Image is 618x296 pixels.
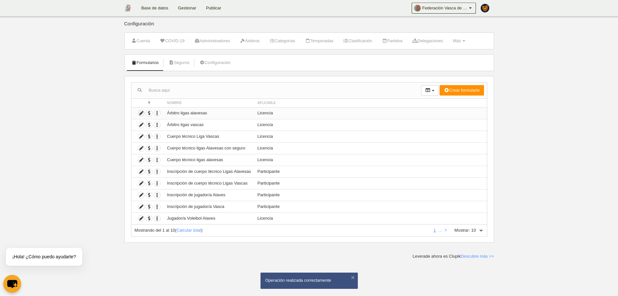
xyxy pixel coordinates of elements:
span: Aplicable [257,101,276,105]
td: Participante [254,166,487,177]
a: Categorías [266,36,299,46]
td: Licencia [254,131,487,142]
td: Cuerpo técnico Liga Vascas [164,131,254,142]
a: Más [449,36,469,46]
a: Formularios [128,58,163,68]
td: Inscripción de jugador/a Vasca [164,201,254,212]
button: × [350,274,356,281]
img: PaK018JKw3ps.30x30.jpg [481,4,489,12]
td: Licencia [254,154,487,166]
td: Árbitro ligas alavesas [164,107,254,119]
a: Temporadas [301,36,337,46]
a: Calcular total [176,228,201,233]
a: Administradores [191,36,234,46]
div: Operación realizada correctamente [265,277,353,283]
span: Más [453,38,461,43]
span: Federación Vasca de Voleibol [422,5,468,11]
td: Inscripción de jugador/a Alaves [164,189,254,201]
td: Licencia [254,212,487,224]
img: Federación Vasca de Voleibol [124,4,131,12]
a: COVID-19 [156,36,188,46]
div: ¡Hola! ¿Cómo puedo ayudarte? [6,248,82,266]
button: Crear formulario [440,85,484,96]
a: Cuenta [128,36,154,46]
a: Seguros [165,58,193,68]
span: Nombre [167,101,182,105]
td: Licencia [254,107,487,119]
td: Participante [254,189,487,201]
img: Oa2hBJ8rYK13.30x30.jpg [414,5,421,11]
td: Cuerpo técnico ligas Alavesas con seguro [164,142,254,154]
td: Participante [254,201,487,212]
a: Árbitros [236,36,263,46]
div: Configuración [124,21,494,32]
div: Leverade ahora es Clupik [413,253,494,259]
div: ( ) [135,227,429,233]
button: chat-button [3,275,21,293]
a: Federación Vasca de Voleibol [412,3,476,14]
td: Árbitro ligas vascas [164,119,254,131]
td: Inscripción de cuerpo técnico Ligas Alavesas [164,166,254,177]
td: Licencia [254,119,487,131]
a: Configuración [196,58,234,68]
td: Jugador/a Voleibol Alaves [164,212,254,224]
label: Mostrar: [448,227,470,233]
a: Clasificación [340,36,376,46]
td: Cuerpo técnico ligas alavesas [164,154,254,166]
td: Participante [254,177,487,189]
a: Partidos [378,36,406,46]
input: Busca aquí [131,85,421,95]
a: Delegaciones [409,36,447,46]
td: Inscripción de cuerpo técnico Ligas Vascas [164,177,254,189]
li: … [438,227,442,233]
td: Licencia [254,142,487,154]
span: Mostrando del 1 al 10 [135,228,175,233]
a: 1 [432,228,437,233]
a: Descubre más >> [461,254,494,259]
